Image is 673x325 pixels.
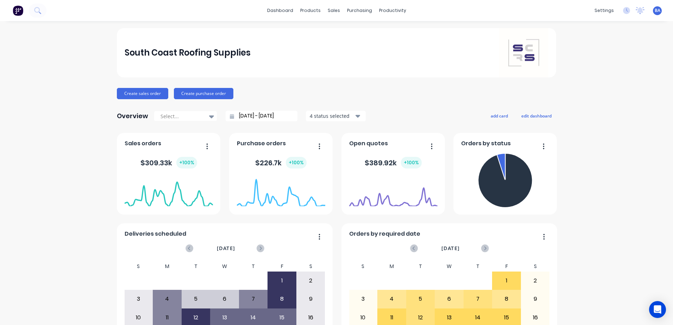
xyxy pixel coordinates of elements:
div: 9 [297,290,325,308]
div: products [297,5,324,16]
div: Overview [117,109,148,123]
div: + 100 % [176,157,197,168]
div: S [124,261,153,272]
div: South Coast Roofing Supplies [125,46,251,60]
span: [DATE] [441,244,460,252]
div: settings [591,5,617,16]
div: 9 [521,290,549,308]
div: T [239,261,268,272]
div: S [521,261,550,272]
div: 5 [182,290,210,308]
div: 7 [239,290,268,308]
div: $ 226.7k [255,157,307,168]
div: W [435,261,464,272]
div: 5 [407,290,435,308]
span: Purchase orders [237,139,286,148]
button: add card [486,111,512,120]
div: $ 309.33k [140,157,197,168]
div: purchasing [344,5,376,16]
div: 2 [297,272,325,289]
div: S [349,261,378,272]
div: 4 status selected [310,112,354,120]
div: S [296,261,325,272]
img: Factory [13,5,23,16]
button: edit dashboard [517,111,556,120]
div: F [492,261,521,272]
div: F [268,261,296,272]
span: Orders by status [461,139,511,148]
span: Sales orders [125,139,161,148]
div: sales [324,5,344,16]
div: 1 [268,272,296,289]
span: BA [655,7,660,14]
div: 7 [464,290,492,308]
div: T [406,261,435,272]
span: Orders by required date [349,230,420,238]
span: [DATE] [217,244,235,252]
div: 8 [492,290,521,308]
div: 6 [435,290,463,308]
div: 3 [349,290,377,308]
div: 4 [153,290,181,308]
div: T [182,261,210,272]
div: M [153,261,182,272]
div: + 100 % [286,157,307,168]
button: Create sales order [117,88,168,99]
span: Open quotes [349,139,388,148]
div: T [464,261,492,272]
div: 3 [125,290,153,308]
div: 2 [521,272,549,289]
div: 8 [268,290,296,308]
div: 6 [210,290,239,308]
div: W [210,261,239,272]
div: + 100 % [401,157,422,168]
a: dashboard [264,5,297,16]
div: 1 [492,272,521,289]
button: 4 status selected [306,111,366,121]
img: South Coast Roofing Supplies [499,28,548,77]
div: productivity [376,5,410,16]
button: Create purchase order [174,88,233,99]
div: M [377,261,406,272]
span: Deliveries scheduled [125,230,186,238]
div: 4 [378,290,406,308]
div: Open Intercom Messenger [649,301,666,318]
div: $ 389.92k [365,157,422,168]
